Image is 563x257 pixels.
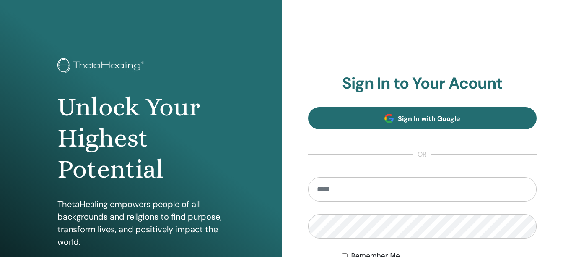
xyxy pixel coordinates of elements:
[398,114,460,123] span: Sign In with Google
[413,149,431,160] span: or
[308,107,537,129] a: Sign In with Google
[57,198,224,248] p: ThetaHealing empowers people of all backgrounds and religions to find purpose, transform lives, a...
[308,74,537,93] h2: Sign In to Your Acount
[57,92,224,185] h1: Unlock Your Highest Potential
